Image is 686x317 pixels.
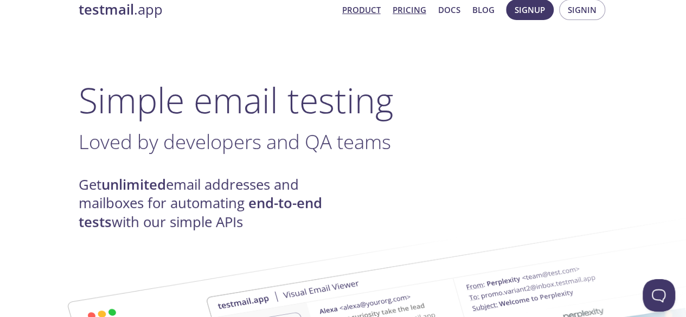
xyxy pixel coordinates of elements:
[79,193,322,231] strong: end-to-end tests
[342,3,381,17] a: Product
[79,128,391,155] span: Loved by developers and QA teams
[79,176,343,231] h4: Get email addresses and mailboxes for automating with our simple APIs
[568,3,597,17] span: Signin
[101,175,166,194] strong: unlimited
[472,3,495,17] a: Blog
[515,3,545,17] span: Signup
[79,1,334,19] a: testmail.app
[643,279,675,312] iframe: Help Scout Beacon - Open
[393,3,426,17] a: Pricing
[438,3,460,17] a: Docs
[79,79,608,121] h1: Simple email testing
